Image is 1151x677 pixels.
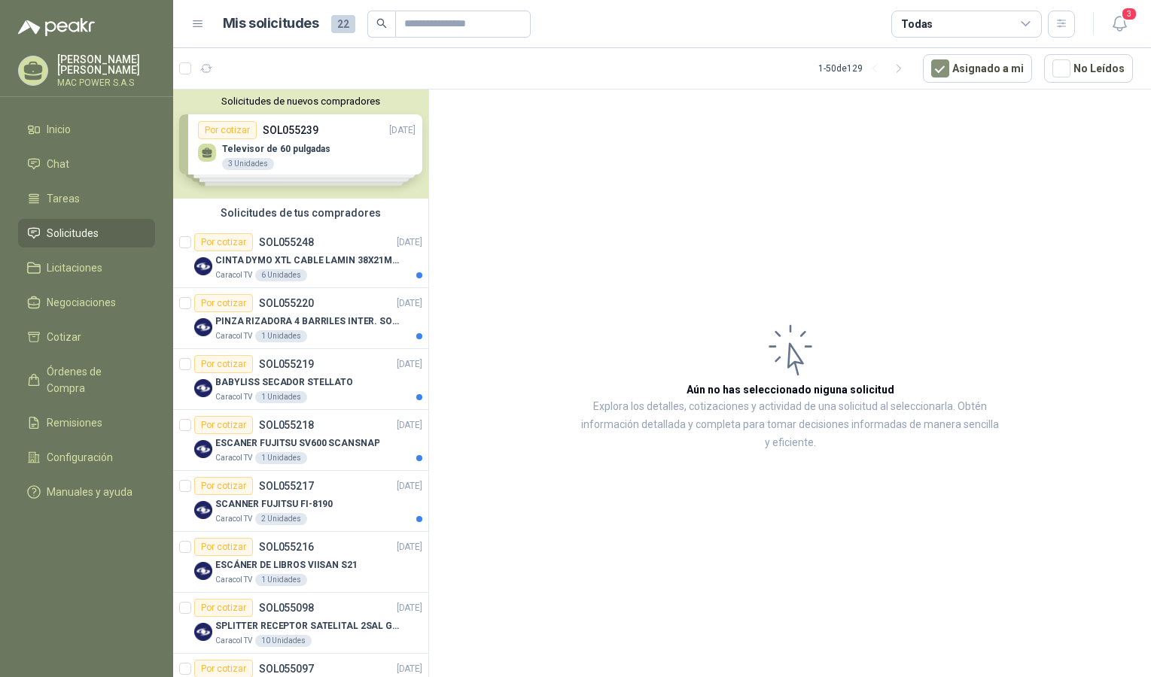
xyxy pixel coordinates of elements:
p: PINZA RIZADORA 4 BARRILES INTER. SOL-GEL BABYLISS SECADOR STELLATO [215,314,403,329]
div: 1 Unidades [255,452,307,464]
p: Caracol TV [215,391,252,403]
span: search [376,18,387,29]
span: Tareas [47,190,80,207]
span: 3 [1121,7,1137,21]
p: SOL055248 [259,237,314,247]
p: MAC POWER S.A.S [57,78,155,87]
div: 1 Unidades [255,391,307,403]
p: SOL055097 [259,663,314,674]
div: Por cotizar [194,538,253,556]
div: Por cotizar [194,294,253,312]
div: Solicitudes de tus compradores [173,199,428,227]
p: Caracol TV [215,513,252,525]
p: Caracol TV [215,574,252,586]
p: SOL055217 [259,481,314,491]
a: Manuales y ayuda [18,478,155,506]
p: [PERSON_NAME] [PERSON_NAME] [57,54,155,75]
p: BABYLISS SECADOR STELLATO [215,375,353,390]
span: 22 [331,15,355,33]
p: [DATE] [397,235,422,250]
span: Configuración [47,449,113,466]
img: Company Logo [194,623,212,641]
a: Remisiones [18,408,155,437]
a: Por cotizarSOL055216[DATE] Company LogoESCÁNER DE LIBROS VIISAN S21Caracol TV1 Unidades [173,532,428,593]
a: Por cotizarSOL055098[DATE] Company LogoSPLITTER RECEPTOR SATELITAL 2SAL GT-SP21Caracol TV10 Unidades [173,593,428,654]
a: Tareas [18,184,155,213]
img: Company Logo [194,379,212,397]
div: 2 Unidades [255,513,307,525]
p: [DATE] [397,296,422,311]
div: Por cotizar [194,355,253,373]
p: Caracol TV [215,452,252,464]
p: SCANNER FUJITSU FI-8190 [215,497,333,512]
img: Company Logo [194,562,212,580]
a: Por cotizarSOL055217[DATE] Company LogoSCANNER FUJITSU FI-8190Caracol TV2 Unidades [173,471,428,532]
p: SOL055098 [259,603,314,613]
span: Órdenes de Compra [47,363,141,396]
p: Caracol TV [215,330,252,342]
div: Por cotizar [194,599,253,617]
div: 6 Unidades [255,269,307,281]
p: CINTA DYMO XTL CABLE LAMIN 38X21MMBLANCO [215,253,403,268]
a: Negociaciones [18,288,155,317]
span: Licitaciones [47,260,102,276]
button: No Leídos [1044,54,1133,83]
span: Inicio [47,121,71,138]
div: 1 Unidades [255,330,307,342]
p: ESCÁNER DE LIBROS VIISAN S21 [215,558,358,572]
img: Logo peakr [18,18,95,36]
a: Por cotizarSOL055218[DATE] Company LogoESCANER FUJITSU SV600 SCANSNAPCaracol TV1 Unidades [173,410,428,471]
div: Por cotizar [194,233,253,251]
p: SPLITTER RECEPTOR SATELITAL 2SAL GT-SP21 [215,619,403,633]
div: 1 - 50 de 129 [818,56,911,80]
p: [DATE] [397,357,422,372]
p: [DATE] [397,418,422,433]
div: Todas [901,16,933,32]
span: Remisiones [47,414,102,431]
p: SOL055218 [259,420,314,430]
p: [DATE] [397,479,422,493]
p: ESCANER FUJITSU SV600 SCANSNAP [215,436,379,451]
p: SOL055219 [259,359,314,369]
a: Por cotizarSOL055220[DATE] Company LogoPINZA RIZADORA 4 BARRILES INTER. SOL-GEL BABYLISS SECADOR ... [173,288,428,349]
p: SOL055216 [259,542,314,552]
span: Solicitudes [47,225,99,241]
p: [DATE] [397,540,422,554]
p: Caracol TV [215,635,252,647]
a: Solicitudes [18,219,155,247]
p: Explora los detalles, cotizaciones y actividad de una solicitud al seleccionarla. Obtén informaci... [580,398,1000,452]
span: Chat [47,156,69,172]
img: Company Logo [194,257,212,275]
a: Por cotizarSOL055248[DATE] Company LogoCINTA DYMO XTL CABLE LAMIN 38X21MMBLANCOCaracol TV6 Unidades [173,227,428,288]
div: Solicitudes de nuevos compradoresPor cotizarSOL055239[DATE] Televisor de 60 pulgadas3 UnidadesPor... [173,90,428,199]
img: Company Logo [194,318,212,336]
span: Manuales y ayuda [47,484,132,500]
a: Configuración [18,443,155,472]
div: 1 Unidades [255,574,307,586]
div: Por cotizar [194,416,253,434]
p: SOL055220 [259,298,314,308]
div: Por cotizar [194,477,253,495]
h3: Aún no has seleccionado niguna solicitud [687,381,894,398]
a: Por cotizarSOL055219[DATE] Company LogoBABYLISS SECADOR STELLATOCaracol TV1 Unidades [173,349,428,410]
p: Caracol TV [215,269,252,281]
img: Company Logo [194,440,212,458]
button: Solicitudes de nuevos compradores [179,96,422,107]
button: Asignado a mi [923,54,1032,83]
a: Inicio [18,115,155,144]
span: Cotizar [47,329,81,345]
a: Chat [18,150,155,178]
img: Company Logo [194,501,212,519]
a: Órdenes de Compra [18,357,155,402]
button: 3 [1106,11,1133,38]
div: 10 Unidades [255,635,312,647]
h1: Mis solicitudes [223,13,319,35]
a: Licitaciones [18,253,155,282]
p: [DATE] [397,601,422,615]
p: [DATE] [397,662,422,676]
a: Cotizar [18,323,155,351]
span: Negociaciones [47,294,116,311]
